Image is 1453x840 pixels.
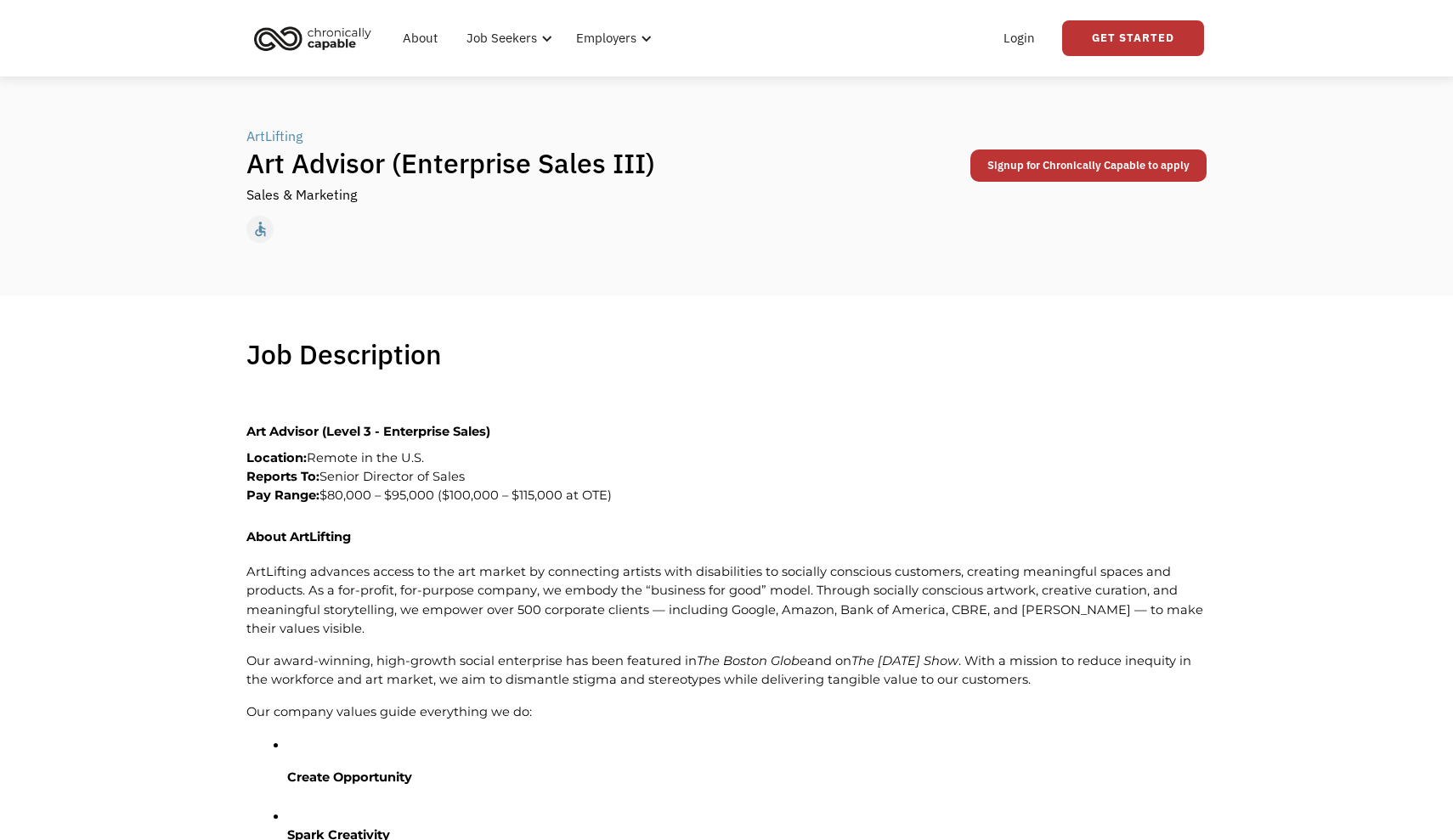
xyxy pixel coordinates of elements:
div: Employers [576,28,636,48]
a: Get Started [1062,20,1204,56]
span: Remote in the U.S. [307,450,424,465]
div: ArtLifting [246,126,302,146]
h1: Job Description [246,337,442,371]
span: Reports To: [246,469,319,484]
span: Senior Director of Sales [319,469,465,484]
div: accessible [252,217,269,242]
span: Our company values guide everything we do: [246,704,532,719]
span: The [DATE] Show [851,653,958,668]
span: $80,000 – $95,000 ($100,000 – $115,000 at OTE) [319,488,612,503]
img: Chronically Capable logo [249,20,376,57]
div: Employers [566,11,657,65]
span: Location: [246,450,307,465]
span: The Boston Globe [697,653,807,668]
a: About [393,11,448,65]
span: and on [807,653,851,668]
a: home [249,20,384,57]
span: Pay Range: [246,488,319,503]
a: Signup for Chronically Capable to apply [970,149,1207,182]
a: ArtLifting [246,126,307,146]
div: Job Seekers [456,11,557,65]
div: Sales & Marketing [246,184,357,205]
span: ArtLifting advances access to the art market by connecting artists with disabilities to socially ... [246,564,1207,636]
div: Job Seekers [466,28,537,48]
span: About ArtLifting [246,529,351,544]
h1: Art Advisor (Enterprise Sales III) [246,146,967,180]
span: Create Opportunity [287,770,412,785]
a: Login [993,11,1045,65]
span: Art Advisor (Level 3 - Enterprise Sales) [246,424,490,439]
span: Our award-winning, high-growth social enterprise has been featured in [246,653,697,668]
